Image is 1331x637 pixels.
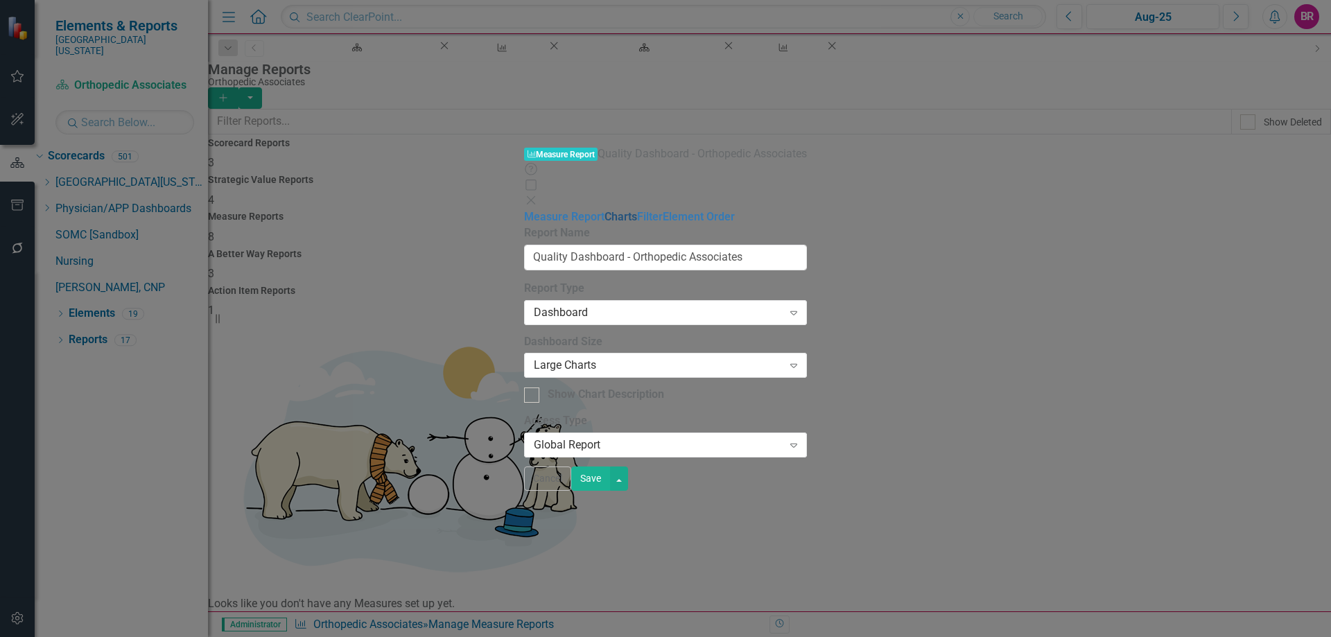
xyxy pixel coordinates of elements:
[571,466,610,491] button: Save
[534,304,783,320] div: Dashboard
[524,466,571,491] button: Cancel
[604,210,637,223] a: Charts
[524,413,808,429] label: Access Type
[663,210,735,223] a: Element Order
[534,358,783,374] div: Large Charts
[524,210,604,223] a: Measure Report
[598,147,807,160] span: Quality Dashboard - Orthopedic Associates
[548,387,664,403] div: Show Chart Description
[524,245,808,270] input: Report Name
[524,281,808,297] label: Report Type
[524,334,808,350] label: Dashboard Size
[637,210,663,223] a: Filter
[534,437,783,453] div: Global Report
[524,148,598,161] span: Measure Report
[524,225,808,241] label: Report Name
